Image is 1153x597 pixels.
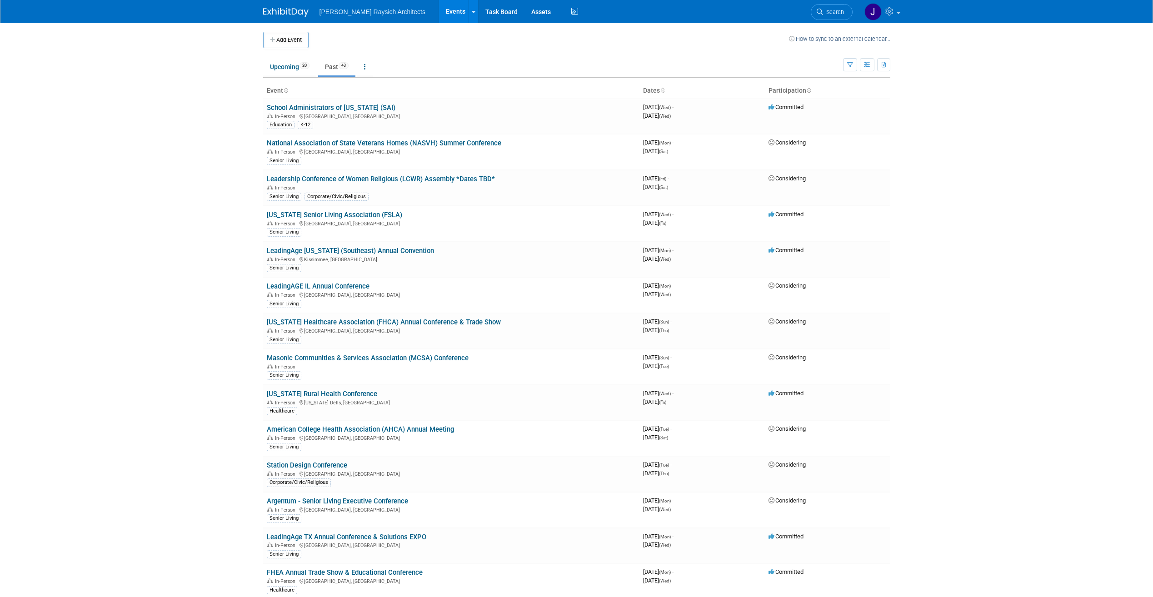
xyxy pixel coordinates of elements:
[864,3,882,20] img: Jenna Hammer
[267,112,636,119] div: [GEOGRAPHIC_DATA], [GEOGRAPHIC_DATA]
[659,471,669,476] span: (Thu)
[267,318,501,326] a: [US_STATE] Healthcare Association (FHCA) Annual Conference & Trade Show
[769,568,804,575] span: Committed
[643,398,666,405] span: [DATE]
[811,4,853,20] a: Search
[769,175,806,182] span: Considering
[275,292,298,298] span: In-Person
[267,541,636,548] div: [GEOGRAPHIC_DATA], [GEOGRAPHIC_DATA]
[267,121,294,129] div: Education
[643,291,671,298] span: [DATE]
[769,461,806,468] span: Considering
[670,425,672,432] span: -
[659,149,668,154] span: (Sat)
[643,112,671,119] span: [DATE]
[659,176,666,181] span: (Fri)
[643,497,674,504] span: [DATE]
[275,578,298,584] span: In-Person
[643,211,674,218] span: [DATE]
[643,247,674,254] span: [DATE]
[263,83,639,99] th: Event
[643,390,674,397] span: [DATE]
[267,336,301,344] div: Senior Living
[267,577,636,584] div: [GEOGRAPHIC_DATA], [GEOGRAPHIC_DATA]
[659,355,669,360] span: (Sun)
[267,354,469,362] a: Masonic Communities & Services Association (MCSA) Conference
[769,211,804,218] span: Committed
[806,87,811,94] a: Sort by Participation Type
[659,534,671,539] span: (Mon)
[659,391,671,396] span: (Wed)
[299,62,309,69] span: 20
[267,371,301,379] div: Senior Living
[670,318,672,325] span: -
[267,568,423,577] a: FHEA Annual Trade Show & Educational Conference
[267,507,273,512] img: In-Person Event
[267,514,301,522] div: Senior Living
[659,292,671,297] span: (Wed)
[267,434,636,441] div: [GEOGRAPHIC_DATA], [GEOGRAPHIC_DATA]
[275,328,298,334] span: In-Person
[659,319,669,324] span: (Sun)
[304,193,369,201] div: Corporate/Civic/Religious
[267,219,636,227] div: [GEOGRAPHIC_DATA], [GEOGRAPHIC_DATA]
[672,497,674,504] span: -
[643,541,671,548] span: [DATE]
[668,175,669,182] span: -
[660,87,664,94] a: Sort by Start Date
[659,400,666,405] span: (Fri)
[263,32,309,48] button: Add Event
[643,184,668,190] span: [DATE]
[643,434,668,441] span: [DATE]
[659,140,671,145] span: (Mon)
[643,327,669,333] span: [DATE]
[267,364,273,368] img: In-Person Event
[263,8,309,17] img: ExhibitDay
[267,497,408,505] a: Argentum - Senior Living Executive Conference
[267,114,273,118] img: In-Person Event
[823,9,844,15] span: Search
[267,506,636,513] div: [GEOGRAPHIC_DATA], [GEOGRAPHIC_DATA]
[643,354,672,361] span: [DATE]
[267,550,301,558] div: Senior Living
[275,435,298,441] span: In-Person
[672,533,674,540] span: -
[643,577,671,584] span: [DATE]
[267,282,369,290] a: LeadingAGE IL Annual Conference
[643,533,674,540] span: [DATE]
[659,364,669,369] span: (Tue)
[298,121,313,129] div: K-12
[659,427,669,432] span: (Tue)
[769,247,804,254] span: Committed
[643,425,672,432] span: [DATE]
[643,506,671,512] span: [DATE]
[275,507,298,513] span: In-Person
[267,398,636,406] div: [US_STATE] Dells, [GEOGRAPHIC_DATA]
[659,578,671,583] span: (Wed)
[275,257,298,263] span: In-Person
[769,318,806,325] span: Considering
[643,139,674,146] span: [DATE]
[769,390,804,397] span: Committed
[643,175,669,182] span: [DATE]
[659,105,671,110] span: (Wed)
[643,255,671,262] span: [DATE]
[275,400,298,406] span: In-Person
[275,114,298,119] span: In-Person
[769,282,806,289] span: Considering
[659,498,671,503] span: (Mon)
[267,185,273,189] img: In-Person Event
[283,87,288,94] a: Sort by Event Name
[275,185,298,191] span: In-Person
[319,8,425,15] span: [PERSON_NAME] Raysich Architects
[267,478,331,487] div: Corporate/Civic/Religious
[672,568,674,575] span: -
[659,284,671,289] span: (Mon)
[267,148,636,155] div: [GEOGRAPHIC_DATA], [GEOGRAPHIC_DATA]
[267,193,301,201] div: Senior Living
[339,62,349,69] span: 43
[643,461,672,468] span: [DATE]
[769,104,804,110] span: Committed
[643,568,674,575] span: [DATE]
[670,461,672,468] span: -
